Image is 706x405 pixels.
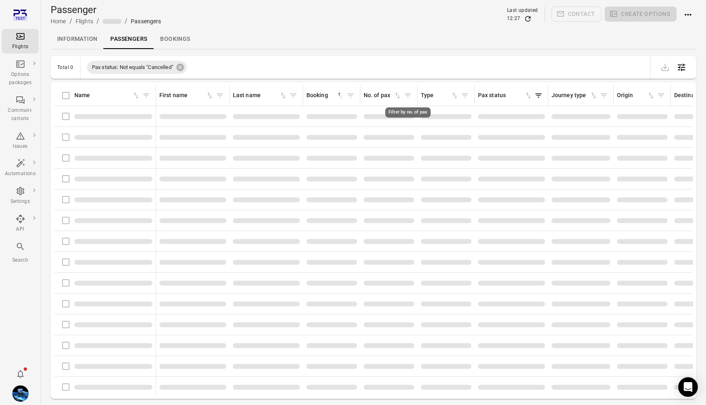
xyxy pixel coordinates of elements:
span: Pax status: Not equals "Cancelled" [87,63,178,71]
span: Please make a selection to create communications [552,7,602,23]
div: Sort by last name in ascending order [233,91,287,100]
span: Filter by type [459,89,471,102]
div: Sort by first name in ascending order [159,91,214,100]
button: Open table configuration [673,59,690,76]
a: Options packages [2,57,39,89]
span: Filter by name [140,89,152,102]
h1: Passenger [51,3,161,16]
div: Automations [5,170,36,178]
span: Filter by booking [344,89,357,102]
div: Passengers [131,17,161,25]
div: Sort by no. of pax in ascending order [364,91,402,100]
div: Communi-cations [5,107,36,123]
div: Total 0 [57,65,74,70]
div: Sort by type in ascending order [421,91,459,100]
button: Actions [680,7,696,23]
div: Issues [5,142,36,151]
span: Please make a selection to export [657,63,673,71]
a: Home [51,18,66,24]
button: Daníel Benediktsson [9,382,32,405]
div: Open Intercom Messenger [678,377,698,397]
span: Please make a selection to create an option package [605,7,677,23]
a: Issues [2,129,39,153]
div: Pax status: Not equals "Cancelled" [87,61,187,74]
li: / [96,16,99,26]
li: / [69,16,72,26]
img: shutterstock-1708408498.jpg [12,385,29,402]
div: 12:27 [507,15,521,23]
div: Sort by journey type in ascending order [552,91,598,100]
a: Information [51,29,104,49]
span: Filter by journey type [598,89,610,102]
nav: Breadcrumbs [51,16,161,26]
a: Flights [2,29,39,53]
button: Notifications [12,366,29,382]
a: Automations [2,156,39,180]
div: Last updated [507,7,538,15]
div: Settings [5,198,36,206]
div: API [5,225,36,234]
div: Local navigation [51,29,696,49]
a: Communi-cations [2,93,39,125]
div: Filter by no. of pax [385,107,431,118]
a: Flights [76,18,93,24]
a: Passengers [104,29,154,49]
button: Refresh data [524,15,532,23]
div: Sort by booking in descending order [306,91,344,100]
div: Sort by name in ascending order [74,91,140,100]
span: Filter by pax status [532,89,545,102]
a: API [2,211,39,236]
a: Bookings [154,29,197,49]
div: Flights [5,43,36,51]
li: / [125,16,127,26]
button: Search [2,239,39,267]
span: Filter by first name [214,89,226,102]
span: Filter by origin [655,89,667,102]
div: Search [5,256,36,265]
div: Sort by origin in ascending order [617,91,655,100]
div: Options packages [5,71,36,87]
span: Filter by last name [287,89,299,102]
span: Filter by no. of pax [402,89,414,102]
a: Settings [2,184,39,208]
div: Sort by pax status in ascending order [478,91,532,100]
